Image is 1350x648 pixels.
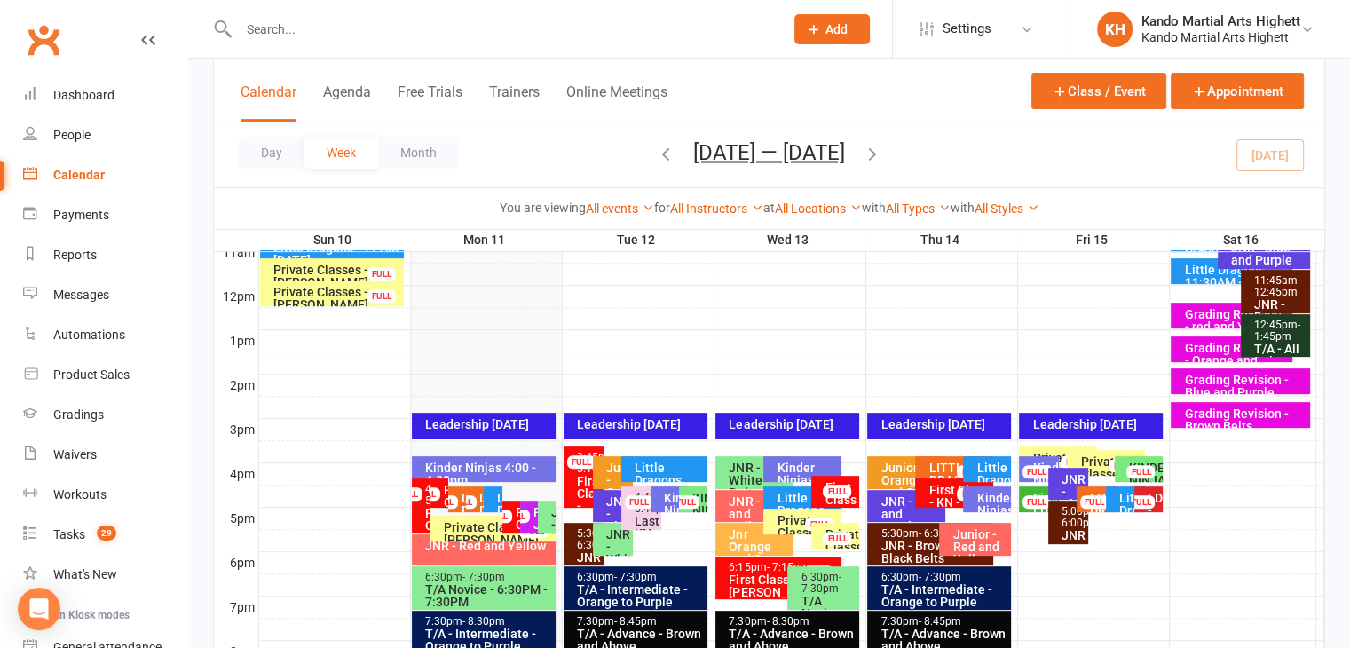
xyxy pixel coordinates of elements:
th: 11am [214,241,258,263]
div: T/A Novice - 6:30PM - 7:30PM [424,583,552,608]
a: Calendar [23,155,187,195]
a: What's New [23,555,187,595]
div: FULL [1109,459,1137,472]
th: 2pm [214,374,258,396]
div: JNR - White Belts [605,528,629,578]
div: FULL [805,518,833,531]
a: Dashboard [23,75,187,115]
div: JNR - Brown and Black Belts [1253,298,1307,360]
div: Grading Revision - red and Yellow [1183,308,1288,333]
div: Private Classes - [PERSON_NAME], [PERSON_NAME],... [272,286,400,323]
button: Month [378,137,459,169]
div: 7:30pm [576,616,704,628]
div: 4:30pm [424,484,427,507]
div: JNR - Blue and Purple [880,495,942,533]
button: Free Trials [398,83,462,122]
th: Sun 10 [258,229,410,251]
div: FULL [567,455,596,469]
div: FULL [1080,495,1109,509]
div: 5:30pm [880,528,990,540]
div: Open Intercom Messenger [18,588,60,630]
div: FULL [823,532,851,545]
span: - 6:30pm [577,527,617,551]
strong: with [951,201,975,215]
div: 12:45pm [1253,320,1307,343]
button: Online Meetings [566,83,667,122]
div: Kando Martial Arts Highett [1141,29,1300,45]
span: - 8:45pm [918,615,960,628]
div: FULL [823,485,851,498]
a: Payments [23,195,187,235]
div: Private Classes - [PERSON_NAME], [PERSON_NAME] [1079,455,1141,505]
div: T/A - All Belts [1253,343,1307,367]
div: Gradings [53,407,104,422]
div: JNR - Red and Yellow [728,495,790,533]
a: All Instructors [670,202,763,216]
button: [DATE] — [DATE] [693,139,845,164]
div: Little Dragons - 11 AM [DATE] [272,241,400,266]
div: Reports [53,248,97,262]
a: Reports [23,235,187,275]
span: Add [825,22,848,36]
div: JNR - Brown and Black Belts [1061,529,1085,604]
div: Little Dragons 4:40 - 5:10PM [776,492,838,541]
strong: for [654,201,670,215]
div: FULL [805,565,833,579]
div: JNR - Brown and Black Belts [880,540,990,565]
div: Leadership [DATE] [880,418,1007,431]
span: - 5:45pm [425,483,465,507]
button: Day [239,137,304,169]
div: Tasks [53,527,85,541]
div: Little Dragons 4:40 - 5:10pm [496,492,499,554]
a: People [23,115,187,155]
div: JNR - Blue and Purple [1230,241,1307,266]
div: Waivers [53,447,97,462]
th: 7pm [214,596,258,618]
button: Class / Event [1031,73,1166,109]
div: 7:30pm [880,616,1007,628]
div: Kinder Ninjas 4:40 - 5:10PM [975,492,1007,554]
span: 29 [97,526,116,541]
span: - 8:30pm [462,615,505,628]
div: FULL [367,267,396,281]
div: What's New [53,567,117,581]
span: - 7:30pm [918,571,960,583]
input: Search... [233,17,771,42]
div: Grading Revision - Orange and Green [1183,342,1288,379]
div: People [53,128,91,142]
div: 3:45pm [576,452,600,475]
div: LITTLE DRAGON MAKE UP CLASS - [PERSON_NAME] [928,462,990,524]
div: Private Classes - [PERSON_NAME] [PERSON_NAME][GEOGRAPHIC_DATA] [776,514,838,576]
th: Thu 14 [865,229,1017,251]
div: 5:00pm [1061,506,1085,529]
div: Kinder Ninjas 4:40 - 5:10PM [663,492,687,554]
div: First Class - KN - [PERSON_NAME] [928,484,990,521]
div: FULL [367,289,396,303]
th: 1pm [214,329,258,352]
div: JNR - White Belts [550,506,552,556]
div: Junior - Red and Yellow [951,528,1007,565]
span: - 8:45pm [614,615,657,628]
div: FULL [1061,455,1089,469]
th: Tue 12 [562,229,714,251]
th: Mon 11 [410,229,562,251]
button: Appointment [1171,73,1304,109]
div: LITTLE DRAGON MAKE UP CLASS - [PERSON_NAME] [PERSON_NAME] [461,492,463,591]
th: Fri 15 [1017,229,1169,251]
div: 6:15pm [728,562,838,573]
div: JNR - Brown and Black Belts [576,551,600,626]
button: Add [794,14,870,44]
div: JNR - White Belts [728,462,790,499]
div: Automations [53,328,125,342]
a: Tasks 29 [23,515,187,555]
button: Week [304,137,378,169]
span: - 6:00pm [1062,505,1101,529]
div: Juniors - Orange and Green Belts [880,462,942,511]
div: Juniors - Orange and Green Belts [605,462,629,536]
span: - 7:30pm [462,571,505,583]
th: 5pm [214,507,258,529]
div: Private Classes - [PERSON_NAME], [PERSON_NAME] [824,528,856,590]
button: Agenda [323,83,371,122]
th: 4pm [214,462,258,485]
div: FULL [625,495,653,509]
